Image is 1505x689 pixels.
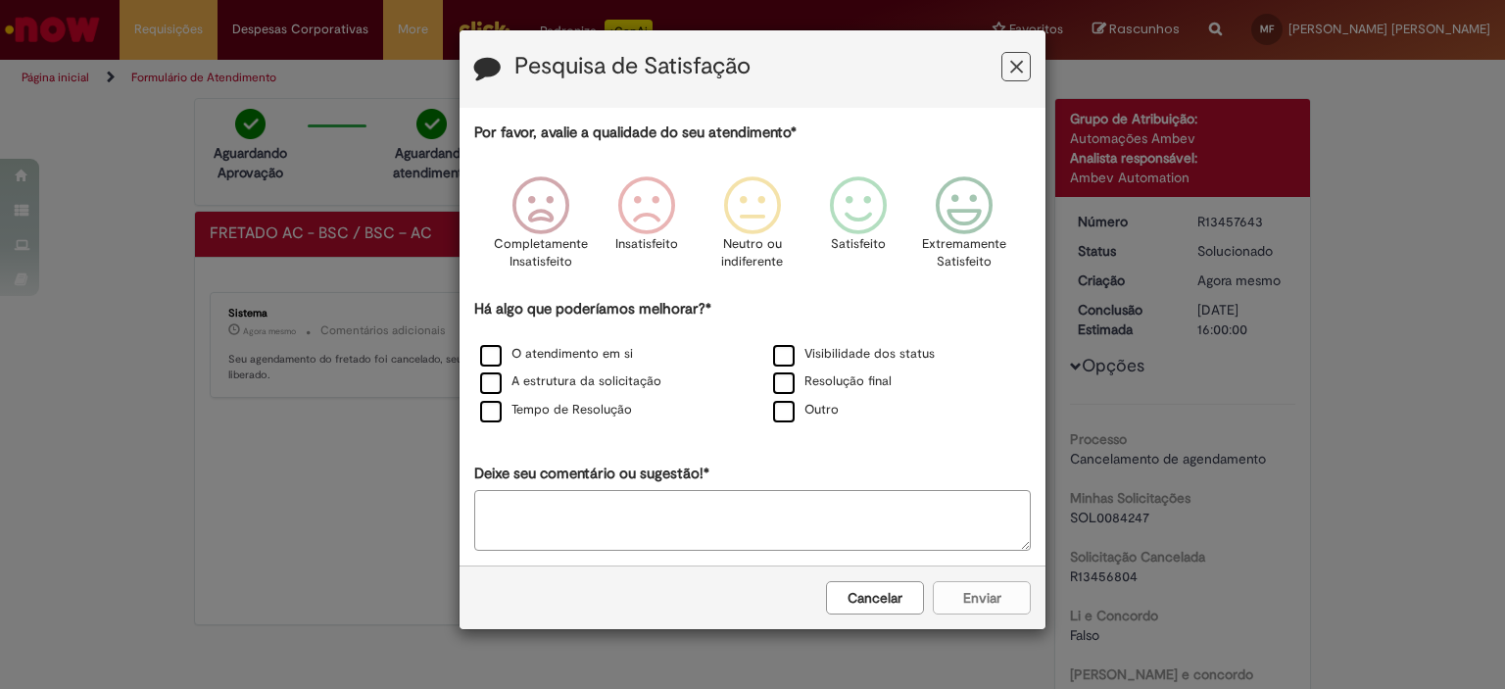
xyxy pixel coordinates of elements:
p: Extremamente Satisfeito [922,235,1006,271]
div: Satisfeito [808,162,908,296]
button: Cancelar [826,581,924,615]
label: Resolução final [773,372,892,391]
label: Deixe seu comentário ou sugestão!* [474,464,709,484]
p: Satisfeito [831,235,886,254]
p: Insatisfeito [615,235,678,254]
div: Extremamente Satisfeito [914,162,1014,296]
div: Completamente Insatisfeito [490,162,590,296]
div: Há algo que poderíamos melhorar?* [474,299,1031,425]
label: O atendimento em si [480,345,633,364]
label: Por favor, avalie a qualidade do seu atendimento* [474,123,797,143]
label: Pesquisa de Satisfação [514,54,751,79]
div: Insatisfeito [597,162,697,296]
label: Tempo de Resolução [480,401,632,419]
label: A estrutura da solicitação [480,372,661,391]
div: Neutro ou indiferente [703,162,802,296]
p: Neutro ou indiferente [717,235,788,271]
p: Completamente Insatisfeito [494,235,588,271]
label: Outro [773,401,839,419]
label: Visibilidade dos status [773,345,935,364]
